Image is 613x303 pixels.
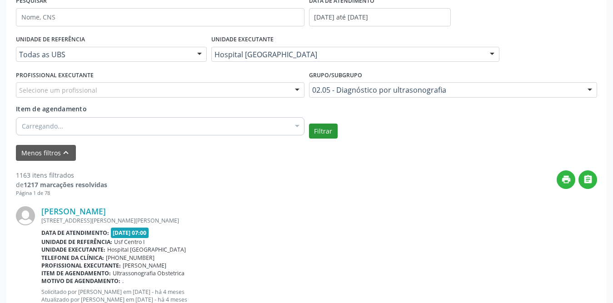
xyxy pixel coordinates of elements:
span: Selecione um profissional [19,85,97,95]
span: Usf Centro I [114,238,145,246]
button:  [578,170,597,189]
span: [DATE] 07:00 [111,228,149,238]
i:  [583,174,593,184]
label: PROFISSIONAL EXECUTANTE [16,68,94,82]
span: [PHONE_NUMBER] [106,254,154,262]
button: Menos filtroskeyboard_arrow_up [16,145,76,161]
input: Nome, CNS [16,8,304,26]
button: Filtrar [309,124,338,139]
span: 02.05 - Diagnóstico por ultrasonografia [312,85,579,94]
div: [STREET_ADDRESS][PERSON_NAME][PERSON_NAME] [41,217,597,224]
div: de [16,180,107,189]
div: 1163 itens filtrados [16,170,107,180]
strong: 1217 marcações resolvidas [24,180,107,189]
a: [PERSON_NAME] [41,206,106,216]
span: Item de agendamento [16,104,87,113]
i: print [561,174,571,184]
b: Unidade de referência: [41,238,112,246]
div: Página 1 de 78 [16,189,107,197]
button: print [557,170,575,189]
span: Hospital [GEOGRAPHIC_DATA] [214,50,481,59]
b: Unidade executante: [41,246,105,253]
b: Data de atendimento: [41,229,109,237]
span: Carregando... [22,121,63,131]
label: UNIDADE DE REFERÊNCIA [16,33,85,47]
b: Telefone da clínica: [41,254,104,262]
span: Hospital [GEOGRAPHIC_DATA] [107,246,186,253]
img: img [16,206,35,225]
b: Profissional executante: [41,262,121,269]
input: Selecione um intervalo [309,8,451,26]
span: [PERSON_NAME] [123,262,166,269]
label: UNIDADE EXECUTANTE [211,33,274,47]
i: keyboard_arrow_up [61,148,71,158]
span: . [122,277,124,285]
span: Todas as UBS [19,50,188,59]
b: Item de agendamento: [41,269,111,277]
label: Grupo/Subgrupo [309,68,362,82]
b: Motivo de agendamento: [41,277,120,285]
span: Ultrassonografia Obstetrica [113,269,184,277]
